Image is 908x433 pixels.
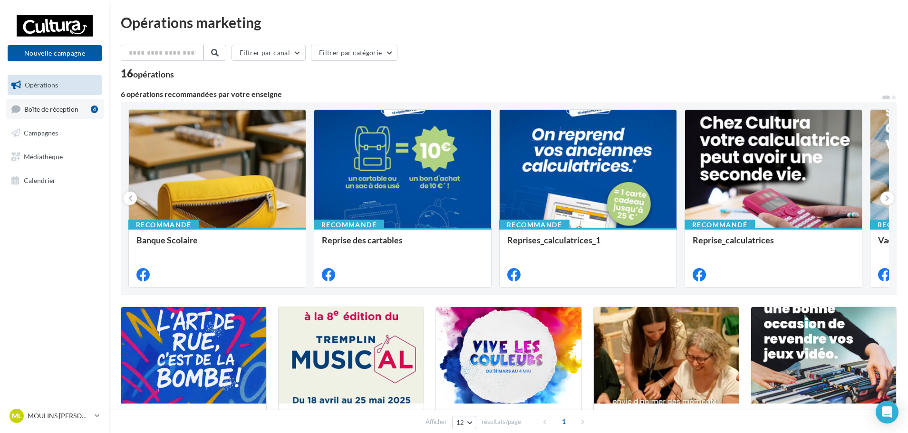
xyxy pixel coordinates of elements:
[6,99,104,119] a: Boîte de réception4
[8,407,102,425] a: ML MOULINS [PERSON_NAME]
[6,147,104,167] a: Médiathèque
[456,419,464,426] span: 12
[482,417,521,426] span: résultats/page
[121,15,897,29] div: Opérations marketing
[12,411,21,421] span: ML
[6,171,104,191] a: Calendrier
[452,416,476,429] button: 12
[499,220,570,230] div: Recommandé
[133,70,174,78] div: opérations
[121,68,174,79] div: 16
[6,75,104,95] a: Opérations
[121,90,881,98] div: 6 opérations recommandées par votre enseigne
[24,105,78,113] span: Boîte de réception
[24,153,63,161] span: Médiathèque
[507,235,600,245] span: Reprises_calculatrices_1
[685,220,755,230] div: Recommandé
[693,235,774,245] span: Reprise_calculatrices
[6,123,104,143] a: Campagnes
[314,220,384,230] div: Recommandé
[8,45,102,61] button: Nouvelle campagne
[425,417,447,426] span: Afficher
[25,81,58,89] span: Opérations
[322,235,403,245] span: Reprise des cartables
[28,411,91,421] p: MOULINS [PERSON_NAME]
[311,45,397,61] button: Filtrer par catégorie
[91,106,98,113] div: 4
[556,414,571,429] span: 1
[136,235,198,245] span: Banque Scolaire
[24,176,56,184] span: Calendrier
[876,401,898,423] div: Open Intercom Messenger
[232,45,306,61] button: Filtrer par canal
[24,129,58,137] span: Campagnes
[128,220,199,230] div: Recommandé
